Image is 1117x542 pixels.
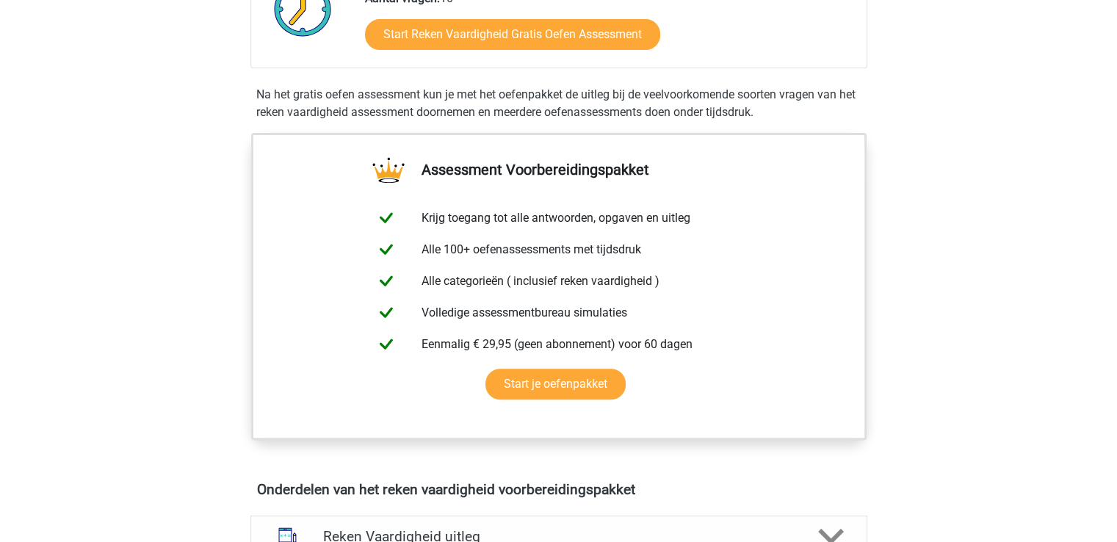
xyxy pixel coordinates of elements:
a: Start je oefenpakket [485,369,626,400]
h4: Onderdelen van het reken vaardigheid voorbereidingspakket [257,481,861,498]
a: Start Reken Vaardigheid Gratis Oefen Assessment [365,19,660,50]
div: Na het gratis oefen assessment kun je met het oefenpakket de uitleg bij de veelvoorkomende soorte... [250,86,867,121]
